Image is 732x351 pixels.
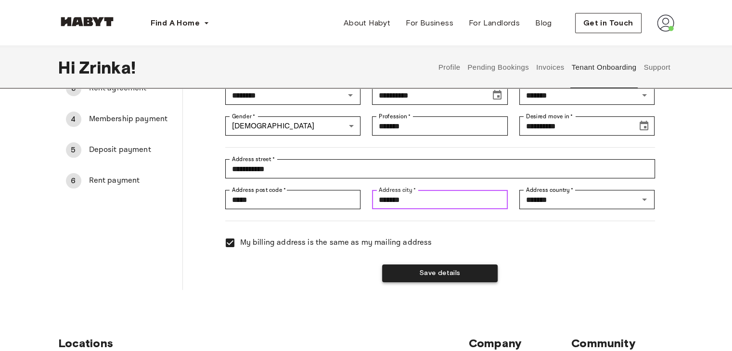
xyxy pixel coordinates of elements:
[232,155,275,163] label: Address street
[151,17,200,29] span: Find A Home
[527,13,560,33] a: Blog
[469,17,520,29] span: For Landlords
[225,116,361,136] div: [DEMOGRAPHIC_DATA]
[58,138,182,162] div: 5Deposit payment
[344,88,357,102] button: Open
[143,13,217,33] button: Find A Home
[435,46,674,88] div: user profile tabs
[575,13,642,33] button: Get in Touch
[379,112,411,121] label: Profession
[58,57,79,77] span: Hi
[66,112,81,127] div: 4
[240,237,432,249] span: My billing address is the same as my mailing address
[89,83,175,94] span: Rent agreement
[583,17,633,29] span: Get in Touch
[535,17,552,29] span: Blog
[469,336,571,351] span: Company
[634,116,654,136] button: Choose date, selected date is Sep 1, 2025
[437,46,462,88] button: Profile
[232,186,286,194] label: Address post code
[398,13,461,33] a: For Business
[372,116,508,136] div: Profession
[638,193,651,206] button: Open
[526,112,573,121] label: Desired move in
[344,17,390,29] span: About Habyt
[571,336,674,351] span: Community
[58,108,182,131] div: 4Membership payment
[461,13,527,33] a: For Landlords
[58,17,116,26] img: Habyt
[66,142,81,158] div: 5
[466,46,530,88] button: Pending Bookings
[225,190,361,209] div: Address post code
[89,144,175,156] span: Deposit payment
[642,46,672,88] button: Support
[89,175,175,187] span: Rent payment
[336,13,398,33] a: About Habyt
[570,46,638,88] button: Tenant Onboarding
[488,86,507,105] button: Choose date, selected date is Apr 17, 2001
[232,112,255,121] label: Gender
[379,186,416,194] label: Address city
[79,57,136,77] span: Zrinka !
[382,264,498,282] button: Save details
[657,14,674,32] img: avatar
[372,190,508,209] div: Address city
[66,81,81,96] div: 3
[58,336,469,351] span: Locations
[58,77,182,100] div: 3Rent agreement
[535,46,565,88] button: Invoices
[526,186,574,194] label: Address country
[89,113,175,125] span: Membership payment
[638,88,651,102] button: Open
[225,159,655,178] div: Address street
[66,173,81,188] div: 6
[58,169,182,192] div: 6Rent payment
[406,17,453,29] span: For Business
